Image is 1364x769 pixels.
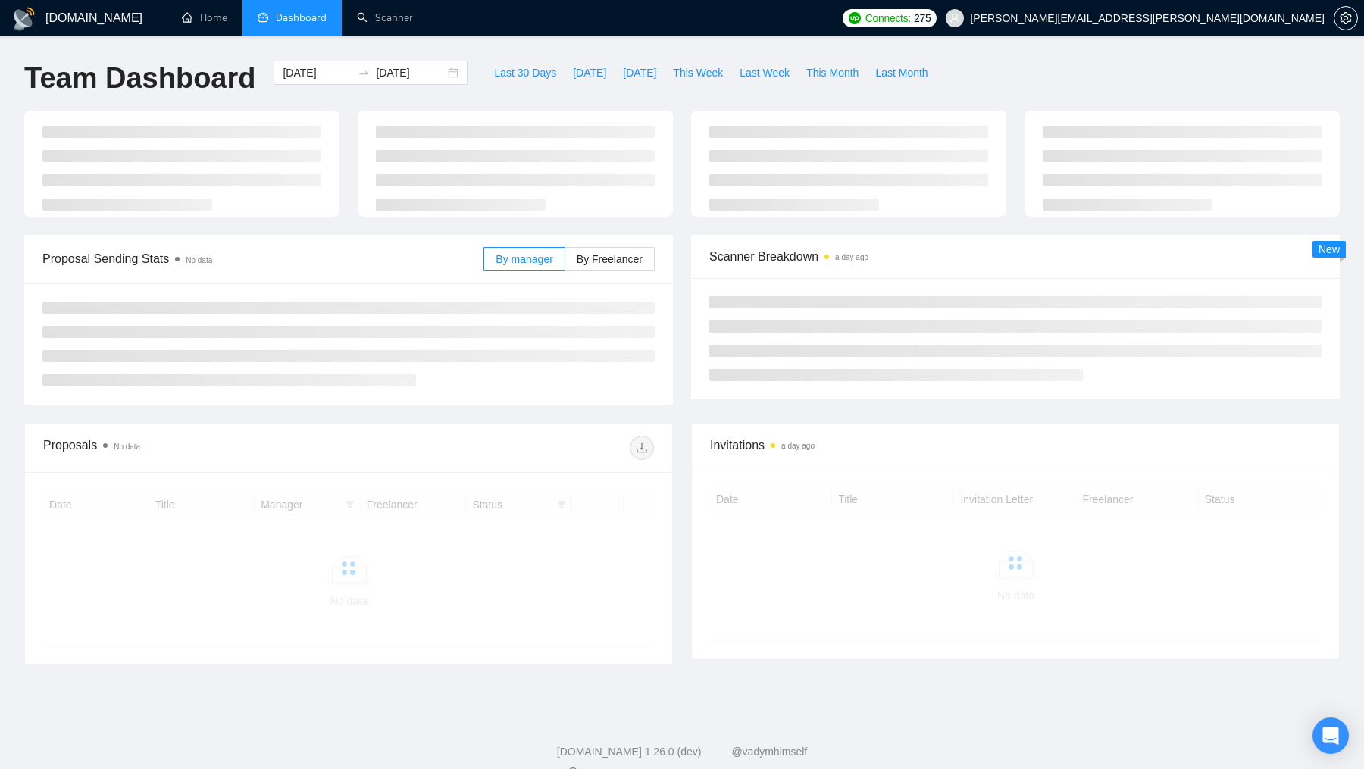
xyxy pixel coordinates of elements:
button: This Week [665,61,731,85]
span: to [358,67,370,79]
span: No data [114,442,140,451]
span: Dashboard [276,11,327,24]
button: Last 30 Days [486,61,565,85]
h1: Team Dashboard [24,61,255,96]
span: New [1319,243,1340,255]
span: No data [186,256,212,264]
span: By Freelancer [577,253,643,265]
span: This Month [806,64,859,81]
time: a day ago [835,253,868,261]
span: Scanner Breakdown [709,247,1322,266]
span: setting [1334,12,1357,24]
a: homeHome [182,11,227,24]
span: This Week [673,64,723,81]
button: setting [1334,6,1358,30]
span: Last 30 Days [494,64,556,81]
span: [DATE] [623,64,656,81]
span: Proposal Sending Stats [42,249,483,268]
a: setting [1334,12,1358,24]
input: Start date [283,64,352,81]
button: This Month [798,61,867,85]
input: End date [376,64,445,81]
span: Last Week [740,64,790,81]
a: searchScanner [357,11,413,24]
span: 275 [914,10,931,27]
span: user [949,13,960,23]
button: [DATE] [615,61,665,85]
span: dashboard [258,12,268,23]
time: a day ago [781,442,815,450]
a: [DOMAIN_NAME] 1.26.0 (dev) [557,746,702,758]
img: logo [12,7,36,31]
span: Last Month [875,64,928,81]
img: upwork-logo.png [849,12,861,24]
a: @vadymhimself [731,746,807,758]
span: [DATE] [573,64,606,81]
div: Proposals [43,436,349,460]
button: [DATE] [565,61,615,85]
span: By manager [496,253,552,265]
div: Open Intercom Messenger [1312,717,1349,754]
span: Connects: [865,10,911,27]
button: Last Month [867,61,936,85]
button: Last Week [731,61,798,85]
span: swap-right [358,67,370,79]
span: Invitations [710,436,1321,455]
